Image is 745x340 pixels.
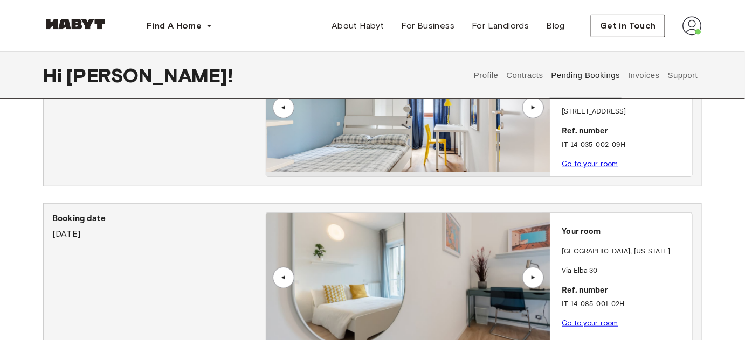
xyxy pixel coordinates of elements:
[562,226,688,238] p: Your room
[43,64,66,87] span: Hi
[473,52,500,99] button: Profile
[538,15,574,37] a: Blog
[43,19,108,30] img: Habyt
[278,274,289,280] div: ▲
[470,52,702,99] div: user profile tabs
[562,140,688,151] p: IT-14-035-002-09H
[505,52,544,99] button: Contracts
[402,19,455,32] span: For Business
[562,160,618,168] a: Go to your room
[52,212,266,225] p: Booking date
[562,266,688,277] p: Via Elba 30
[66,64,233,87] span: [PERSON_NAME] !
[463,15,537,37] a: For Landlords
[323,15,392,37] a: About Habyt
[52,212,266,240] div: [DATE]
[562,285,688,297] p: Ref. number
[528,274,539,280] div: ▲
[147,19,202,32] span: Find A Home
[547,19,565,32] span: Blog
[332,19,384,32] span: About Habyt
[562,319,618,327] a: Go to your room
[550,52,622,99] button: Pending Bookings
[266,43,550,172] img: Image of the room
[682,16,702,36] img: avatar
[138,15,221,37] button: Find A Home
[562,246,671,257] p: [GEOGRAPHIC_DATA] , [US_STATE]
[472,19,529,32] span: For Landlords
[562,107,688,117] p: [STREET_ADDRESS]
[278,104,289,111] div: ▲
[562,125,688,138] p: Ref. number
[591,15,665,37] button: Get in Touch
[562,299,688,310] p: IT-14-085-001-02H
[666,52,699,99] button: Support
[528,104,539,111] div: ▲
[600,19,656,32] span: Get in Touch
[627,52,661,99] button: Invoices
[393,15,464,37] a: For Business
